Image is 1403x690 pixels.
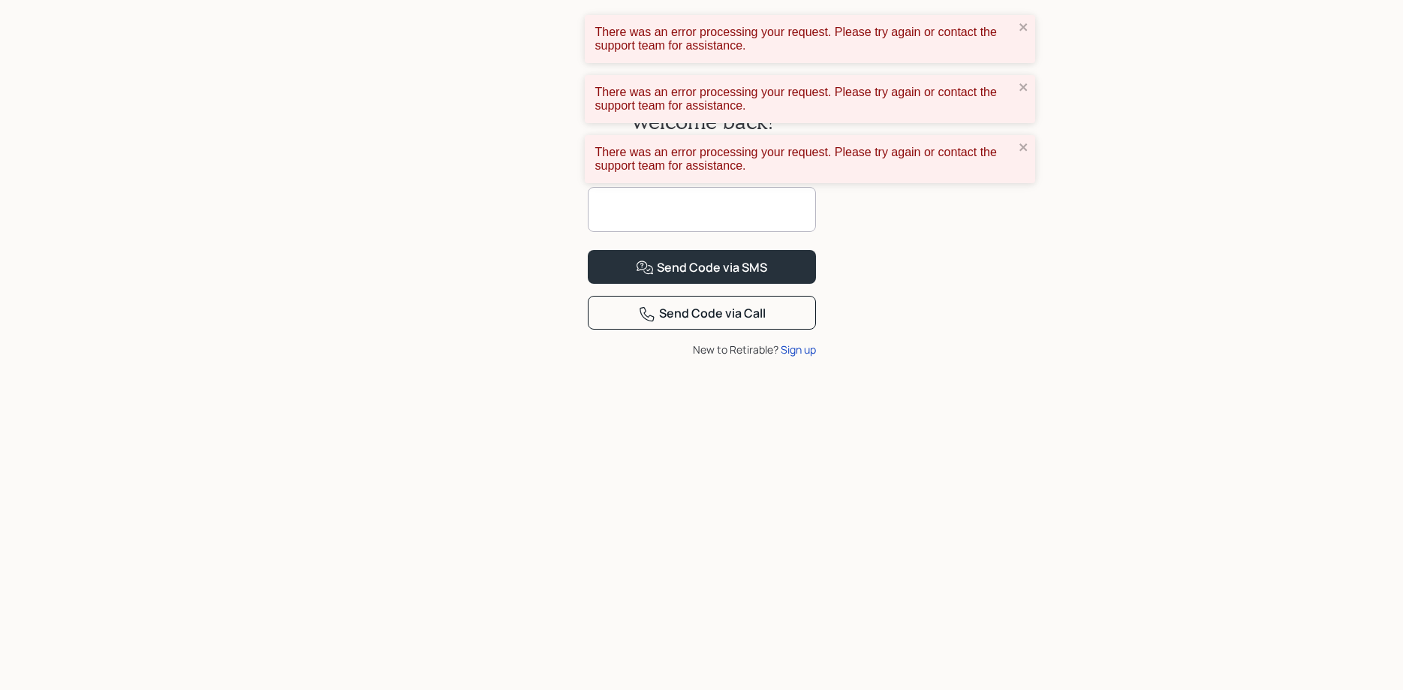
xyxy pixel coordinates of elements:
[588,296,816,330] button: Send Code via Call
[1019,81,1029,95] button: close
[595,86,1014,113] div: There was an error processing your request. Please try again or contact the support team for assi...
[588,250,816,284] button: Send Code via SMS
[1019,141,1029,155] button: close
[638,305,766,323] div: Send Code via Call
[636,259,767,277] div: Send Code via SMS
[595,146,1014,173] div: There was an error processing your request. Please try again or contact the support team for assi...
[595,26,1014,53] div: There was an error processing your request. Please try again or contact the support team for assi...
[781,342,816,357] div: Sign up
[588,342,816,357] div: New to Retirable?
[1019,21,1029,35] button: close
